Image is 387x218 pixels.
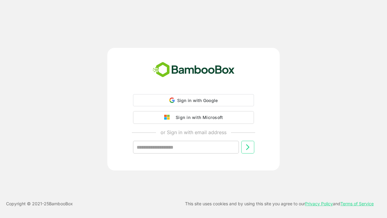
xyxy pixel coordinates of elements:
img: bamboobox [149,60,238,80]
a: Terms of Service [340,201,374,206]
div: Sign in with Google [133,94,254,106]
span: Sign in with Google [177,98,218,103]
p: This site uses cookies and by using this site you agree to our and [185,200,374,207]
a: Privacy Policy [305,201,333,206]
div: Sign in with Microsoft [173,114,223,121]
button: Sign in with Microsoft [133,111,254,124]
p: Copyright © 2021- 25 BambooBox [6,200,73,207]
img: google [164,115,173,120]
p: or Sign in with email address [161,129,226,136]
